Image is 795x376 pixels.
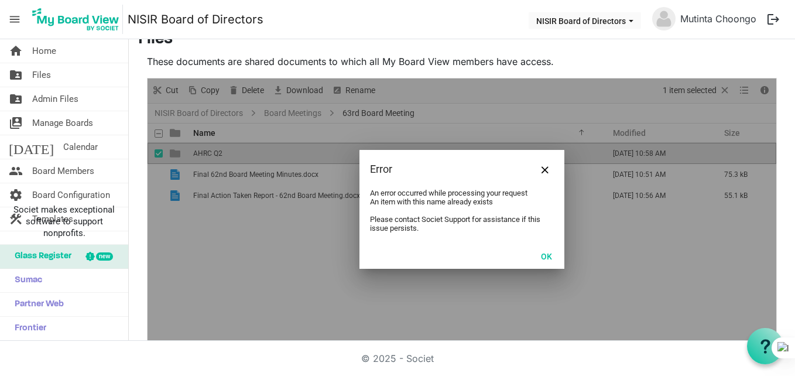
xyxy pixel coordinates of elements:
[4,8,26,30] span: menu
[32,111,93,135] span: Manage Boards
[32,39,56,63] span: Home
[536,160,554,178] button: Close
[529,12,641,29] button: NISIR Board of Directors dropdownbutton
[29,5,128,34] a: My Board View Logo
[9,87,23,111] span: folder_shared
[361,353,434,364] a: © 2025 - Societ
[32,87,78,111] span: Admin Files
[9,39,23,63] span: home
[32,63,51,87] span: Files
[9,135,54,159] span: [DATE]
[96,252,113,261] div: new
[9,269,42,292] span: Sumac
[9,293,64,316] span: Partner Web
[676,7,761,30] a: Mutinta Choongo
[147,54,777,69] p: These documents are shared documents to which all My Board View members have access.
[128,8,263,31] a: NISIR Board of Directors
[32,183,110,207] span: Board Configuration
[533,248,560,264] button: OK
[9,159,23,183] span: people
[9,317,46,340] span: Frontier
[9,245,71,268] span: Glass Register
[138,30,786,50] h3: Files
[29,5,123,34] img: My Board View Logo
[5,204,123,239] span: Societ makes exceptional software to support nonprofits.
[32,159,94,183] span: Board Members
[370,160,517,178] div: Error
[9,111,23,135] span: switch_account
[63,135,98,159] span: Calendar
[370,189,554,233] div: An error occurred while processing your request An item with this name already exists Please cont...
[9,63,23,87] span: folder_shared
[761,7,786,32] button: logout
[652,7,676,30] img: no-profile-picture.svg
[9,183,23,207] span: settings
